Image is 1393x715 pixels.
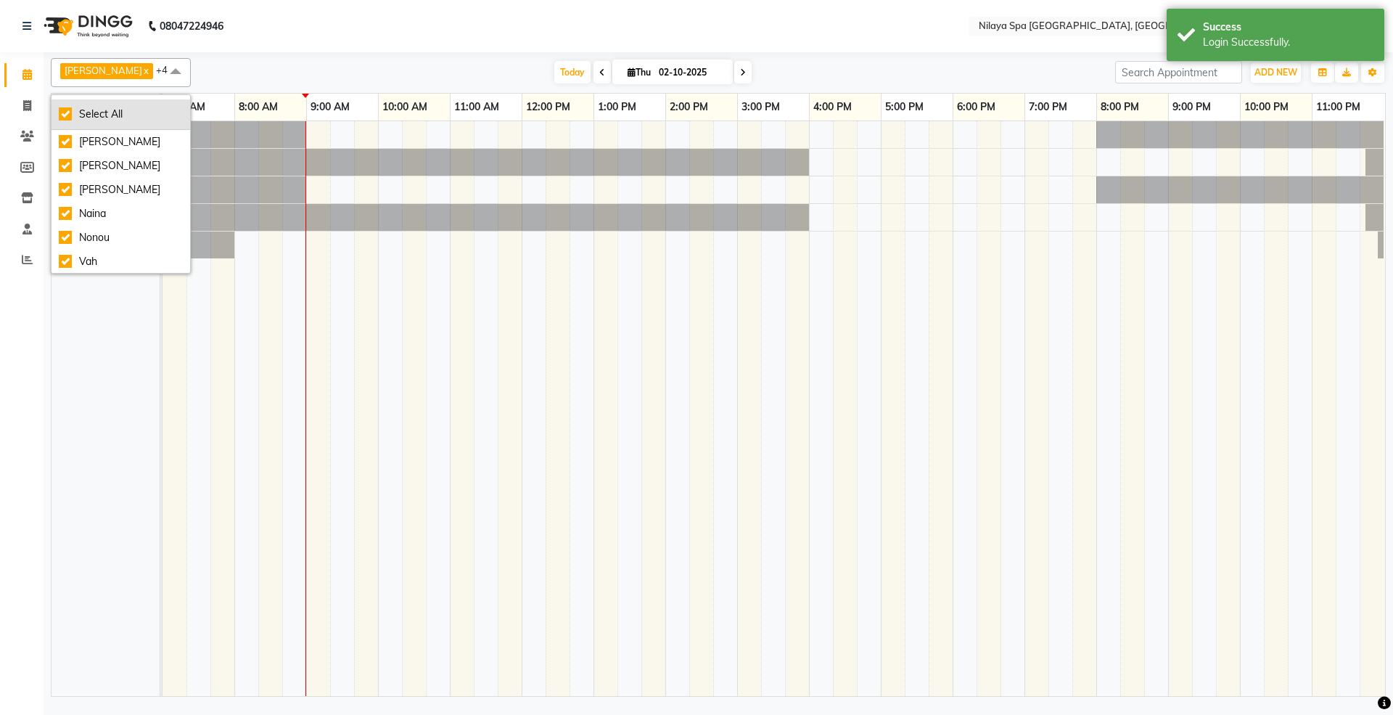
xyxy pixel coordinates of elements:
a: 2:00 PM [666,97,712,118]
a: x [142,65,149,76]
a: 11:00 AM [451,97,503,118]
span: [PERSON_NAME] [65,65,142,76]
a: 11:00 PM [1312,97,1364,118]
div: [PERSON_NAME] [59,182,183,197]
a: 10:00 AM [379,97,431,118]
b: 08047224946 [160,6,223,46]
a: 1:00 PM [594,97,640,118]
div: [PERSON_NAME] [59,158,183,173]
button: ADD NEW [1251,62,1301,83]
a: 9:00 PM [1169,97,1215,118]
div: Success [1203,20,1373,35]
a: 8:00 AM [235,97,282,118]
div: Nonou [59,230,183,245]
img: logo [37,6,136,46]
a: 3:00 PM [738,97,784,118]
a: 8:00 PM [1097,97,1143,118]
a: 7:00 PM [1025,97,1071,118]
a: 6:00 PM [953,97,999,118]
div: [PERSON_NAME] [59,134,183,150]
a: 9:00 AM [307,97,353,118]
a: 12:00 PM [522,97,574,118]
span: Thu [624,67,654,78]
div: Select All [59,107,183,122]
div: Vah [59,254,183,269]
div: Login Successfully. [1203,35,1373,50]
input: Search Appointment [1115,61,1242,83]
div: Naina [59,206,183,221]
input: 2025-10-02 [654,62,727,83]
a: 5:00 PM [882,97,927,118]
a: 4:00 PM [810,97,855,118]
a: 10:00 PM [1241,97,1292,118]
span: Today [554,61,591,83]
span: +4 [156,64,178,75]
span: ADD NEW [1254,67,1297,78]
